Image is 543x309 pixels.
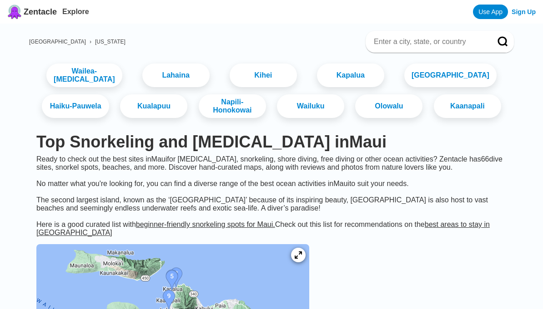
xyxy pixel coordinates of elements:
[199,94,266,118] a: Napili-Honokowai
[355,94,422,118] a: Olowalu
[142,64,210,87] a: Lahaina
[29,39,86,45] a: [GEOGRAPHIC_DATA]
[434,94,501,118] a: Kaanapali
[7,5,57,19] a: Zentacle logoZentacle
[317,64,384,87] a: Kapalua
[230,64,297,87] a: Kihei
[36,221,490,236] a: best areas to stay in [GEOGRAPHIC_DATA]
[95,39,126,45] a: [US_STATE]
[90,39,91,45] span: ›
[120,94,187,118] a: Kualapuu
[36,132,507,152] h1: Top Snorkeling and [MEDICAL_DATA] in Maui
[473,5,508,19] a: Use App
[24,7,57,17] span: Zentacle
[29,155,514,196] div: Ready to check out the best sites in Maui for [MEDICAL_DATA], snorkeling, shore diving, free divi...
[277,94,344,118] a: Wailuku
[404,64,497,87] a: [GEOGRAPHIC_DATA]
[7,5,22,19] img: Zentacle logo
[512,8,536,15] a: Sign Up
[62,8,89,15] a: Explore
[46,64,122,87] a: Wailea-[MEDICAL_DATA]
[29,196,514,237] div: The second largest island, known as the ‘[GEOGRAPHIC_DATA]’ because of its inspiring beauty, [GEO...
[42,94,109,118] a: Haiku-Pauwela
[136,221,275,228] a: beginner-friendly snorkeling spots for Maui.
[373,37,485,46] input: Enter a city, state, or country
